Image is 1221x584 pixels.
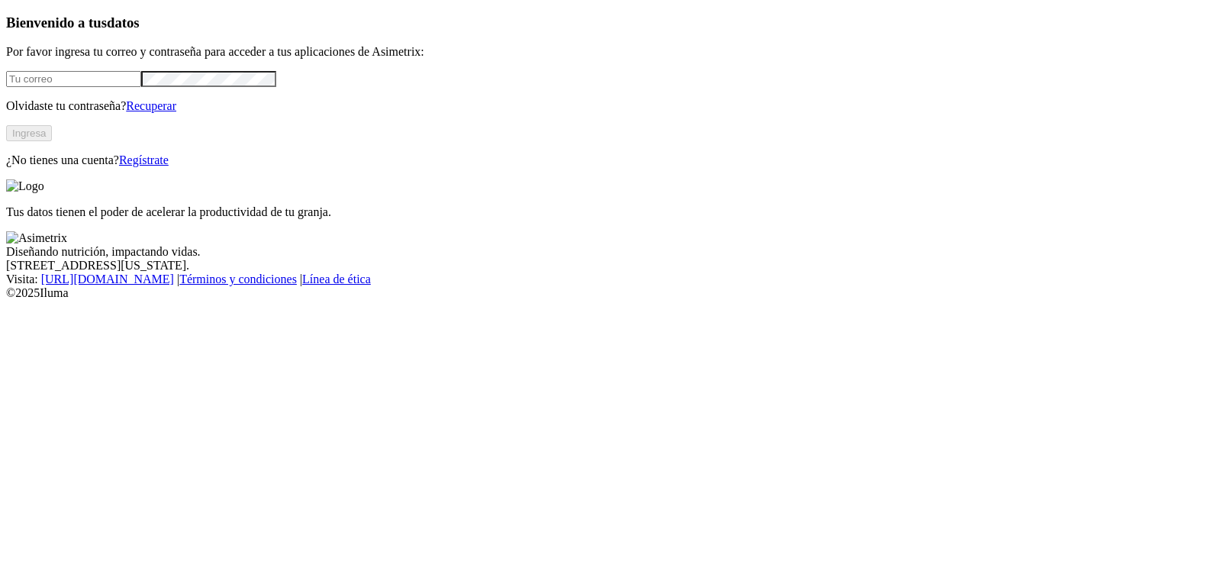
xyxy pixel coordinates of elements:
img: Asimetrix [6,231,67,245]
div: [STREET_ADDRESS][US_STATE]. [6,259,1215,273]
a: Línea de ética [302,273,371,286]
a: Términos y condiciones [179,273,297,286]
input: Tu correo [6,71,141,87]
a: Regístrate [119,153,169,166]
h3: Bienvenido a tus [6,15,1215,31]
div: Visita : | | [6,273,1215,286]
a: Recuperar [126,99,176,112]
button: Ingresa [6,125,52,141]
a: [URL][DOMAIN_NAME] [41,273,174,286]
div: Diseñando nutrición, impactando vidas. [6,245,1215,259]
img: Logo [6,179,44,193]
p: Tus datos tienen el poder de acelerar la productividad de tu granja. [6,205,1215,219]
div: © 2025 Iluma [6,286,1215,300]
p: Olvidaste tu contraseña? [6,99,1215,113]
p: Por favor ingresa tu correo y contraseña para acceder a tus aplicaciones de Asimetrix: [6,45,1215,59]
span: datos [107,15,140,31]
p: ¿No tienes una cuenta? [6,153,1215,167]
